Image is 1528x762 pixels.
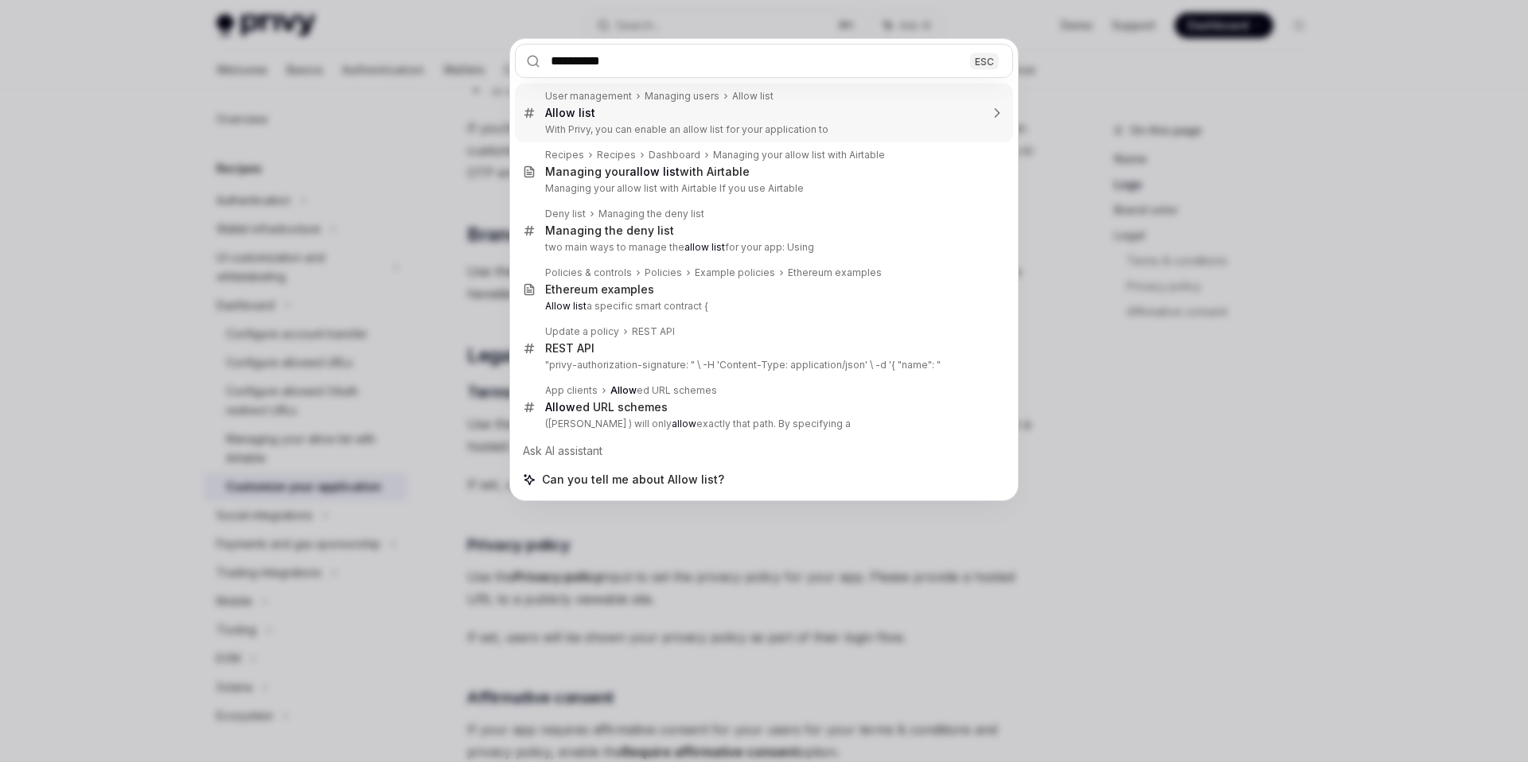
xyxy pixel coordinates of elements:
div: Ethereum examples [545,282,654,297]
div: Managing your with Airtable [545,165,750,179]
div: Ask AI assistant [515,437,1013,465]
div: Example policies [695,266,775,279]
div: Policies [645,266,682,279]
div: ed URL schemes [610,384,717,397]
b: allow list [630,165,680,178]
div: REST API [632,325,675,338]
div: ed URL schemes [545,400,668,414]
div: Managing your allow list with Airtable [713,149,885,161]
div: Allow list [732,90,774,103]
b: allow [672,418,696,430]
div: Recipes [597,149,636,161]
div: Managing the deny list [598,208,704,220]
div: App clients [545,384,598,397]
div: Update a policy [545,325,619,338]
p: a specific smart contract { [545,300,980,313]
b: allow list [684,241,725,253]
div: Recipes [545,149,584,161]
div: Policies & controls [545,266,632,279]
p: two main ways to manage the for your app: Using [545,241,980,254]
div: Managing users [645,90,719,103]
div: Ethereum examples [788,266,882,279]
b: Allow [545,400,575,414]
p: ([PERSON_NAME] ) will only exactly that path. By specifying a [545,418,980,430]
div: User management [545,90,632,103]
div: Dashboard [649,149,700,161]
div: Deny list [545,208,586,220]
div: Managing the deny list [545,224,674,238]
div: REST API [545,341,594,356]
b: Allow [610,384,637,396]
p: Managing your allow list with Airtable If you use Airtable [545,182,980,195]
b: Allow list [545,300,587,312]
p: "privy-authorization-signature: " \ -H 'Content-Type: application/json' \ -d '{ "name": " [545,359,980,371]
span: Can you tell me about Allow list? [542,472,724,488]
div: ESC [970,52,999,69]
b: Allow list [545,106,595,119]
p: With Privy, you can enable an allow list for your application to [545,123,980,136]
